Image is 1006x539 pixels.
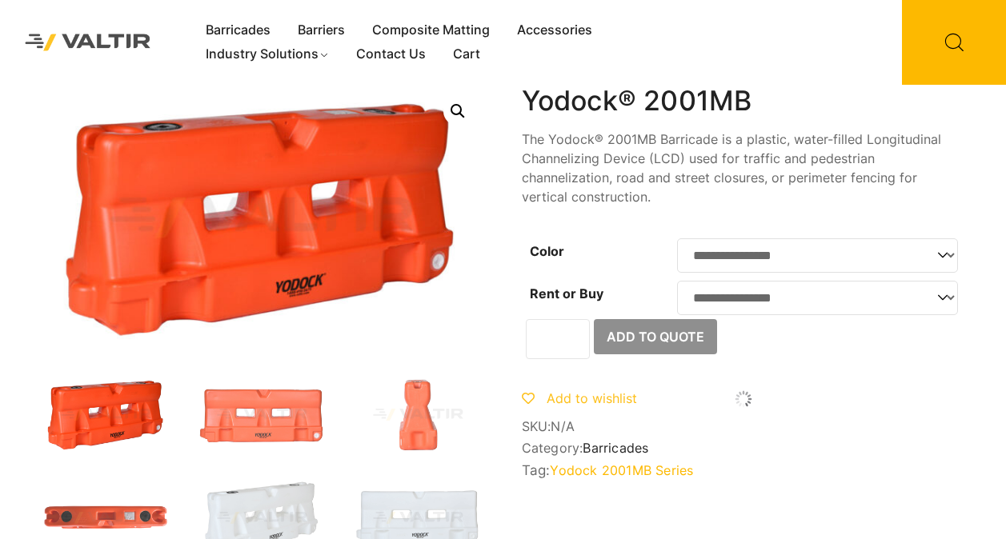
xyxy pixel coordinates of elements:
[343,42,439,66] a: Contact Us
[284,18,359,42] a: Barriers
[352,375,484,454] img: 2001MB_Org_Side.jpg
[530,243,564,259] label: Color
[522,85,966,118] h1: Yodock® 2001MB
[522,441,966,456] span: Category:
[443,97,472,126] a: 🔍
[484,85,928,351] img: 2001MB_Org_Front
[550,462,693,478] a: Yodock 2001MB Series
[530,285,603,301] label: Rent or Buy
[522,462,966,478] span: Tag:
[40,85,484,351] img: 2001MB_Org_3Q
[594,319,717,354] button: Add to Quote
[359,18,503,42] a: Composite Matting
[192,18,284,42] a: Barricades
[522,130,966,206] p: The Yodock® 2001MB Barricade is a plastic, water-filled Longitudinal Channelizing Device (LCD) us...
[196,375,328,454] img: 2001MB_Org_Front.jpg
[503,18,606,42] a: Accessories
[439,42,494,66] a: Cart
[551,418,575,434] span: N/A
[40,375,172,454] img: 2001MB_Org_3Q.jpg
[583,440,648,456] a: Barricades
[192,42,343,66] a: Industry Solutions
[12,21,164,64] img: Valtir Rentals
[526,319,590,359] input: Product quantity
[522,419,966,434] span: SKU:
